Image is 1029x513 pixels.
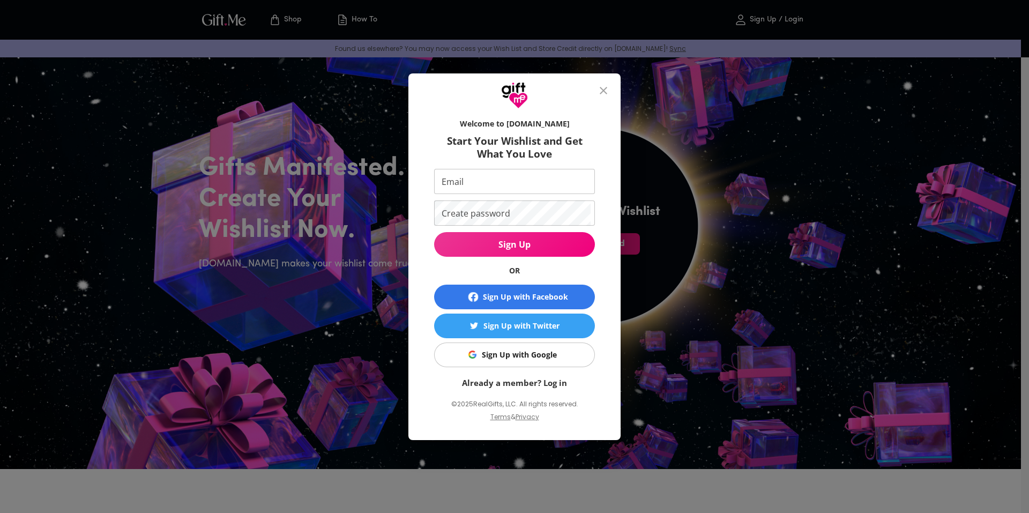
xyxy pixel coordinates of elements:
[434,265,595,276] h6: OR
[434,285,595,309] button: Sign Up with Facebook
[462,377,567,388] a: Already a member? Log in
[434,232,595,257] button: Sign Up
[434,314,595,338] button: Sign Up with TwitterSign Up with Twitter
[468,351,476,359] img: Sign Up with Google
[470,322,478,330] img: Sign Up with Twitter
[483,291,568,303] div: Sign Up with Facebook
[516,412,539,421] a: Privacy
[482,349,557,361] div: Sign Up with Google
[434,239,595,250] span: Sign Up
[490,412,511,421] a: Terms
[483,320,560,332] div: Sign Up with Twitter
[591,78,616,103] button: close
[434,135,595,160] h6: Start Your Wishlist and Get What You Love
[511,411,516,432] p: &
[434,397,595,411] p: © 2025 RealGifts, LLC. All rights reserved.
[434,118,595,129] h6: Welcome to [DOMAIN_NAME]
[434,343,595,367] button: Sign Up with GoogleSign Up with Google
[501,82,528,109] img: GiftMe Logo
